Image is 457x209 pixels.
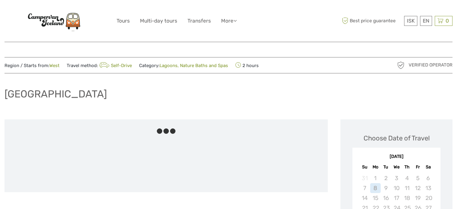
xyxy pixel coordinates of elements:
div: Not available Saturday, September 20th, 2025 [423,193,434,203]
span: Region / Starts from: [5,63,59,69]
div: Not available Thursday, September 18th, 2025 [402,193,412,203]
div: Not available Monday, September 15th, 2025 [370,193,381,203]
div: Not available Tuesday, September 9th, 2025 [381,183,391,193]
a: Transfers [187,17,211,25]
span: 2 hours [235,61,259,69]
div: Choose Date of Travel [364,134,430,143]
div: Not available Tuesday, September 16th, 2025 [381,193,391,203]
div: Mo [370,163,381,171]
div: EN [420,16,432,26]
h1: [GEOGRAPHIC_DATA] [5,88,107,100]
div: Su [359,163,370,171]
div: Not available Wednesday, September 17th, 2025 [391,193,402,203]
div: Not available Saturday, September 13th, 2025 [423,183,434,193]
span: Best price guarantee [340,16,403,26]
span: Category: [139,63,228,69]
a: Self-Drive [98,63,132,68]
a: West [49,63,59,68]
div: Sa [423,163,434,171]
span: ISK [407,18,415,24]
div: Not available Wednesday, September 3rd, 2025 [391,173,402,183]
div: Fr [412,163,423,171]
div: Not available Monday, September 1st, 2025 [370,173,381,183]
div: [DATE] [352,154,440,160]
div: Not available Saturday, September 6th, 2025 [423,173,434,183]
span: Verified Operator [409,62,452,68]
div: Not available Monday, September 8th, 2025 [370,183,381,193]
div: Not available Thursday, September 11th, 2025 [402,183,412,193]
span: Travel method: [67,61,132,69]
div: Not available Friday, September 19th, 2025 [412,193,423,203]
div: Not available Friday, September 5th, 2025 [412,173,423,183]
div: Not available Tuesday, September 2nd, 2025 [381,173,391,183]
div: Not available Sunday, August 31st, 2025 [359,173,370,183]
div: Tu [381,163,391,171]
a: Lagoons, Nature Baths and Spas [160,63,228,68]
div: Not available Sunday, September 14th, 2025 [359,193,370,203]
span: 0 [445,18,450,24]
a: Multi-day tours [140,17,177,25]
img: Scandinavian Travel [21,8,87,34]
a: Tours [117,17,130,25]
div: We [391,163,402,171]
div: Not available Thursday, September 4th, 2025 [402,173,412,183]
div: Not available Sunday, September 7th, 2025 [359,183,370,193]
img: verified_operator_grey_128.png [396,60,406,70]
div: Not available Wednesday, September 10th, 2025 [391,183,402,193]
div: Th [402,163,412,171]
a: More [221,17,237,25]
div: Not available Friday, September 12th, 2025 [412,183,423,193]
